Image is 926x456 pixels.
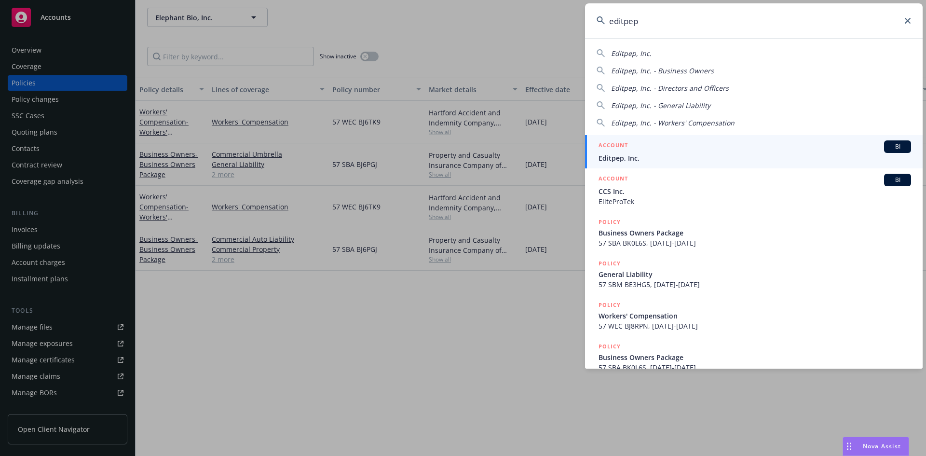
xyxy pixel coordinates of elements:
[599,311,911,321] span: Workers' Compensation
[843,437,909,456] button: Nova Assist
[585,295,923,336] a: POLICYWorkers' Compensation57 WEC BJ8RPN, [DATE]-[DATE]
[611,49,652,58] span: Editpep, Inc.
[599,140,628,152] h5: ACCOUNT
[599,186,911,196] span: CCS Inc.
[599,196,911,207] span: EliteProTek
[599,259,621,268] h5: POLICY
[843,437,855,456] div: Drag to move
[585,3,923,38] input: Search...
[611,118,735,127] span: Editpep, Inc. - Workers' Compensation
[599,238,911,248] span: 57 SBA BK0L6S, [DATE]-[DATE]
[585,253,923,295] a: POLICYGeneral Liability57 SBM BE3HG5, [DATE]-[DATE]
[599,321,911,331] span: 57 WEC BJ8RPN, [DATE]-[DATE]
[585,135,923,168] a: ACCOUNTBIEditpep, Inc.
[611,101,710,110] span: Editpep, Inc. - General Liability
[888,176,907,184] span: BI
[599,217,621,227] h5: POLICY
[863,442,901,450] span: Nova Assist
[599,352,911,362] span: Business Owners Package
[585,212,923,253] a: POLICYBusiness Owners Package57 SBA BK0L6S, [DATE]-[DATE]
[599,362,911,373] span: 57 SBA BK0L6S, [DATE]-[DATE]
[888,142,907,151] span: BI
[599,153,911,163] span: Editpep, Inc.
[599,269,911,279] span: General Liability
[599,228,911,238] span: Business Owners Package
[599,300,621,310] h5: POLICY
[585,168,923,212] a: ACCOUNTBICCS Inc.EliteProTek
[599,279,911,290] span: 57 SBM BE3HG5, [DATE]-[DATE]
[585,336,923,378] a: POLICYBusiness Owners Package57 SBA BK0L6S, [DATE]-[DATE]
[611,66,714,75] span: Editpep, Inc. - Business Owners
[599,174,628,185] h5: ACCOUNT
[599,342,621,351] h5: POLICY
[611,83,729,93] span: Editpep, Inc. - Directors and Officers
